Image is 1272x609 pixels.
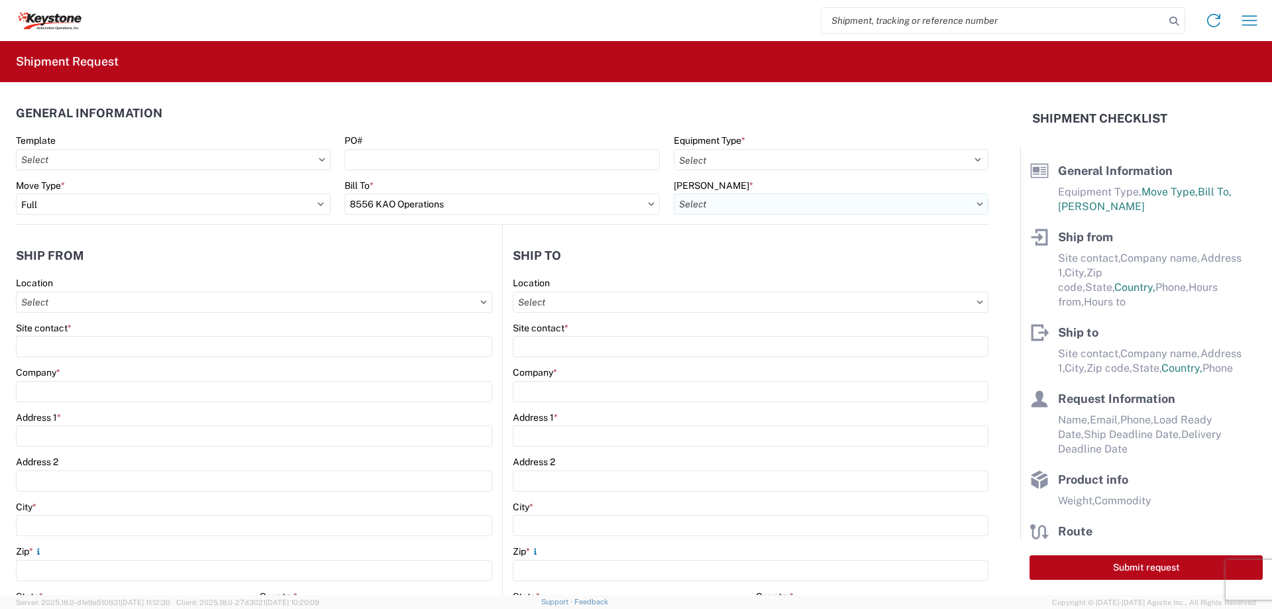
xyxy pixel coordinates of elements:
[121,598,170,606] span: [DATE] 11:12:30
[1058,186,1141,198] span: Equipment Type,
[1114,281,1155,294] span: Country,
[513,366,557,378] label: Company
[513,277,550,289] label: Location
[344,194,659,215] input: Select
[176,598,319,606] span: Client: 2025.18.0-27d3021
[1065,362,1086,374] span: City,
[16,322,72,334] label: Site contact
[16,149,331,170] input: Select
[674,180,753,192] label: [PERSON_NAME]
[260,590,297,602] label: Country
[16,249,84,262] h2: Ship from
[1058,252,1120,264] span: Site contact,
[1090,414,1120,426] span: Email,
[1161,362,1202,374] span: Country,
[1058,164,1173,178] span: General Information
[1030,555,1263,580] button: Submit request
[1155,281,1189,294] span: Phone,
[16,107,162,120] h2: General Information
[1120,414,1153,426] span: Phone,
[513,249,561,262] h2: Ship to
[16,412,61,423] label: Address 1
[266,598,319,606] span: [DATE] 10:20:09
[1084,296,1126,308] span: Hours to
[1120,347,1200,360] span: Company name,
[513,412,558,423] label: Address 1
[16,366,60,378] label: Company
[1085,281,1114,294] span: State,
[1058,414,1090,426] span: Name,
[1058,200,1145,213] span: [PERSON_NAME]
[16,598,170,606] span: Server: 2025.18.0-d1e9a510831
[1052,596,1256,608] span: Copyright © [DATE]-[DATE] Agistix Inc., All Rights Reserved
[1058,230,1113,244] span: Ship from
[1032,111,1167,127] h2: Shipment Checklist
[1202,362,1233,374] span: Phone
[1198,186,1232,198] span: Bill To,
[16,277,53,289] label: Location
[1058,494,1094,507] span: Weight,
[1094,494,1151,507] span: Commodity
[513,545,541,557] label: Zip
[16,54,119,70] h2: Shipment Request
[1120,252,1200,264] span: Company name,
[16,501,36,513] label: City
[1058,347,1120,360] span: Site contact,
[756,590,794,602] label: Country
[821,8,1165,33] input: Shipment, tracking or reference number
[1086,362,1132,374] span: Zip code,
[16,456,58,468] label: Address 2
[513,292,988,313] input: Select
[1084,428,1181,441] span: Ship Deadline Date,
[513,501,533,513] label: City
[1058,472,1128,486] span: Product info
[513,590,540,602] label: State
[513,322,568,334] label: Site contact
[674,135,745,146] label: Equipment Type
[674,194,988,215] input: Select
[1132,362,1161,374] span: State,
[16,135,56,146] label: Template
[1141,186,1198,198] span: Move Type,
[541,598,574,606] a: Support
[513,456,555,468] label: Address 2
[1065,266,1086,279] span: City,
[1058,392,1175,406] span: Request Information
[344,135,362,146] label: PO#
[344,180,374,192] label: Bill To
[16,292,492,313] input: Select
[16,545,44,557] label: Zip
[1058,325,1098,339] span: Ship to
[16,180,65,192] label: Move Type
[16,590,43,602] label: State
[574,598,608,606] a: Feedback
[1058,524,1092,538] span: Route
